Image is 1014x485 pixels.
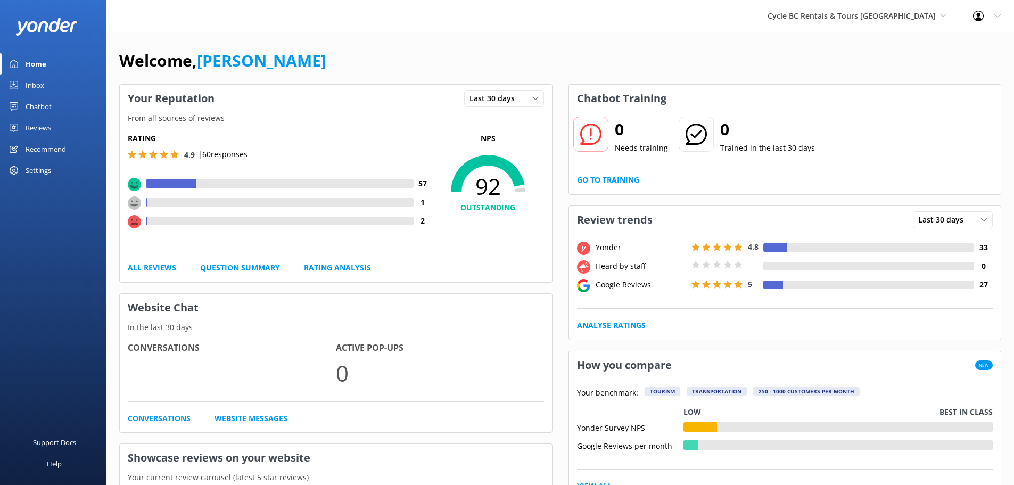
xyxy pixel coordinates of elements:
[577,174,639,186] a: Go to Training
[26,160,51,181] div: Settings
[687,387,747,396] div: Transportation
[336,341,544,355] h4: Active Pop-ups
[128,341,336,355] h4: Conversations
[26,75,44,96] div: Inbox
[645,387,680,396] div: Tourism
[577,387,638,400] p: Your benchmark:
[432,133,544,144] p: NPS
[768,11,936,21] span: Cycle BC Rentals & Tours [GEOGRAPHIC_DATA]
[47,453,62,474] div: Help
[918,214,970,226] span: Last 30 days
[184,150,195,160] span: 4.9
[974,242,993,253] h4: 33
[974,279,993,291] h4: 27
[569,85,674,112] h3: Chatbot Training
[128,262,176,274] a: All Reviews
[748,242,759,252] span: 4.8
[120,294,552,322] h3: Website Chat
[615,117,668,142] h2: 0
[16,18,77,35] img: yonder-white-logo.png
[128,413,191,424] a: Conversations
[200,262,280,274] a: Question Summary
[26,96,52,117] div: Chatbot
[577,422,683,432] div: Yonder Survey NPS
[33,432,76,453] div: Support Docs
[120,472,552,483] p: Your current review carousel (latest 5 star reviews)
[593,279,689,291] div: Google Reviews
[336,355,544,391] p: 0
[120,112,552,124] p: From all sources of reviews
[414,196,432,208] h4: 1
[198,149,248,160] p: | 60 responses
[432,173,544,200] span: 92
[720,142,815,154] p: Trained in the last 30 days
[119,48,326,73] h1: Welcome,
[432,202,544,213] h4: OUTSTANDING
[120,444,552,472] h3: Showcase reviews on your website
[939,406,993,418] p: Best in class
[26,138,66,160] div: Recommend
[720,117,815,142] h2: 0
[683,406,701,418] p: Low
[26,53,46,75] div: Home
[615,142,668,154] p: Needs training
[569,351,680,379] h3: How you compare
[26,117,51,138] div: Reviews
[974,260,993,272] h4: 0
[469,93,521,104] span: Last 30 days
[748,279,752,289] span: 5
[215,413,287,424] a: Website Messages
[128,133,432,144] h5: Rating
[753,387,860,396] div: 250 - 1000 customers per month
[577,319,646,331] a: Analyse Ratings
[577,440,683,450] div: Google Reviews per month
[120,85,222,112] h3: Your Reputation
[414,215,432,227] h4: 2
[304,262,371,274] a: Rating Analysis
[975,360,993,370] span: New
[197,50,326,71] a: [PERSON_NAME]
[593,242,689,253] div: Yonder
[569,206,661,234] h3: Review trends
[593,260,689,272] div: Heard by staff
[414,178,432,190] h4: 57
[120,322,552,333] p: In the last 30 days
